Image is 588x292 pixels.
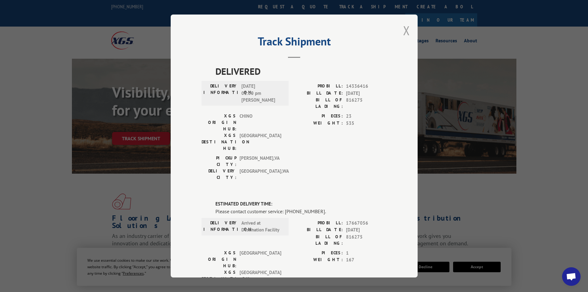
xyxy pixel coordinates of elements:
span: DELIVERED [215,64,387,78]
label: BILL DATE: [294,90,343,97]
h2: Track Shipment [202,37,387,49]
span: [PERSON_NAME] , VA [240,155,281,168]
span: 167 [346,256,387,264]
span: 14336416 [346,83,387,90]
button: Close modal [403,22,410,39]
label: XGS DESTINATION HUB: [202,269,236,289]
span: [DATE] [346,226,387,234]
div: Open chat [562,267,581,286]
span: [GEOGRAPHIC_DATA] [240,250,281,269]
label: ESTIMATED DELIVERY TIME: [215,201,387,208]
span: 17667056 [346,220,387,227]
label: WEIGHT: [294,256,343,264]
span: [GEOGRAPHIC_DATA] [240,269,281,289]
label: PICKUP CITY: [202,155,236,168]
span: 816275 [346,234,387,247]
span: [GEOGRAPHIC_DATA] [240,132,281,152]
label: XGS ORIGIN HUB: [202,113,236,132]
span: 535 [346,120,387,127]
label: DELIVERY INFORMATION: [203,83,238,104]
label: XGS ORIGIN HUB: [202,250,236,269]
label: BILL OF LADING: [294,97,343,110]
span: 1 [346,250,387,257]
span: 816275 [346,97,387,110]
span: Arrived at Destination Facility [241,220,283,234]
span: [DATE] [346,90,387,97]
span: CHINO [240,113,281,132]
label: DELIVERY INFORMATION: [203,220,238,234]
label: XGS DESTINATION HUB: [202,132,236,152]
label: BILL DATE: [294,226,343,234]
label: PROBILL: [294,220,343,227]
span: [DATE] 01:00 pm [PERSON_NAME] [241,83,283,104]
span: 23 [346,113,387,120]
label: PROBILL: [294,83,343,90]
label: PIECES: [294,250,343,257]
label: PIECES: [294,113,343,120]
span: [GEOGRAPHIC_DATA] , WA [240,168,281,181]
label: BILL OF LADING: [294,234,343,247]
label: DELIVERY CITY: [202,168,236,181]
label: WEIGHT: [294,120,343,127]
div: Please contact customer service: [PHONE_NUMBER]. [215,208,387,215]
